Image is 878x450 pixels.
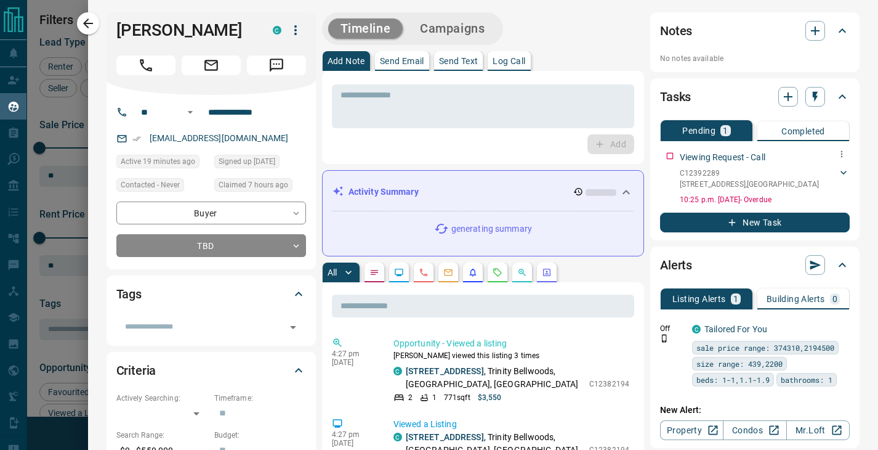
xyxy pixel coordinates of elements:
[443,268,453,277] svg: Emails
[116,234,306,257] div: TBD
[393,433,402,441] div: condos.ca
[328,268,337,277] p: All
[116,430,208,441] p: Search Range:
[116,356,306,385] div: Criteria
[680,179,819,190] p: [STREET_ADDRESS] , [GEOGRAPHIC_DATA]
[832,295,837,303] p: 0
[672,295,726,303] p: Listing Alerts
[183,105,198,120] button: Open
[696,358,783,370] span: size range: 439,2200
[116,284,142,304] h2: Tags
[478,392,502,403] p: $3,550
[589,378,629,390] p: C12382194
[116,55,175,75] span: Call
[451,223,532,235] p: generating summary
[332,350,375,358] p: 4:27 pm
[493,57,525,65] p: Log Call
[393,350,629,361] p: [PERSON_NAME] viewed this listing 3 times
[444,392,470,403] p: 771 sqft
[439,57,478,65] p: Send Text
[419,268,429,277] svg: Calls
[660,255,692,275] h2: Alerts
[781,127,825,136] p: Completed
[660,53,850,64] p: No notes available
[150,133,289,143] a: [EMAIL_ADDRESS][DOMAIN_NAME]
[704,324,767,334] a: Tailored For You
[219,179,288,191] span: Claimed 7 hours ago
[733,295,738,303] p: 1
[660,250,850,280] div: Alerts
[680,194,850,205] p: 10:25 p.m. [DATE] - Overdue
[214,178,306,195] div: Mon Sep 15 2025
[660,87,691,107] h2: Tasks
[116,155,208,172] div: Mon Sep 15 2025
[406,365,583,391] p: , Trinity Bellwoods, [GEOGRAPHIC_DATA], [GEOGRAPHIC_DATA]
[394,268,404,277] svg: Lead Browsing Activity
[332,358,375,367] p: [DATE]
[116,202,306,224] div: Buyer
[214,155,306,172] div: Thu Aug 08 2019
[723,126,728,135] p: 1
[116,20,254,40] h1: [PERSON_NAME]
[380,57,424,65] p: Send Email
[132,134,141,143] svg: Email Verified
[660,334,669,343] svg: Push Notification Only
[332,181,634,203] div: Activity Summary
[219,155,275,168] span: Signed up [DATE]
[781,374,832,386] span: bathrooms: 1
[121,155,195,168] span: Active 19 minutes ago
[332,430,375,439] p: 4:27 pm
[692,325,701,333] div: condos.ca
[660,323,685,334] p: Off
[660,213,850,232] button: New Task
[660,21,692,41] h2: Notes
[116,393,208,404] p: Actively Searching:
[116,279,306,309] div: Tags
[121,179,180,191] span: Contacted - Never
[786,420,850,440] a: Mr.Loft
[660,82,850,112] div: Tasks
[680,151,765,164] p: Viewing Request - Call
[660,420,723,440] a: Property
[493,268,502,277] svg: Requests
[332,439,375,448] p: [DATE]
[408,18,497,39] button: Campaigns
[696,374,770,386] span: beds: 1-1,1.1-1.9
[369,268,379,277] svg: Notes
[393,367,402,375] div: condos.ca
[247,55,306,75] span: Message
[680,165,850,192] div: C12392289[STREET_ADDRESS],[GEOGRAPHIC_DATA]
[406,366,484,376] a: [STREET_ADDRESS]
[660,404,850,417] p: New Alert:
[680,168,819,179] p: C12392289
[660,16,850,46] div: Notes
[182,55,241,75] span: Email
[284,319,302,336] button: Open
[214,430,306,441] p: Budget:
[696,342,834,354] span: sale price range: 374310,2194500
[328,57,365,65] p: Add Note
[328,18,403,39] button: Timeline
[542,268,552,277] svg: Agent Actions
[682,126,715,135] p: Pending
[767,295,825,303] p: Building Alerts
[723,420,786,440] a: Condos
[116,361,156,380] h2: Criteria
[348,186,419,198] p: Activity Summary
[432,392,437,403] p: 1
[468,268,478,277] svg: Listing Alerts
[393,418,629,431] p: Viewed a Listing
[406,432,484,442] a: [STREET_ADDRESS]
[517,268,527,277] svg: Opportunities
[273,26,281,35] div: condos.ca
[214,393,306,404] p: Timeframe:
[393,337,629,350] p: Opportunity - Viewed a listing
[408,392,413,403] p: 2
